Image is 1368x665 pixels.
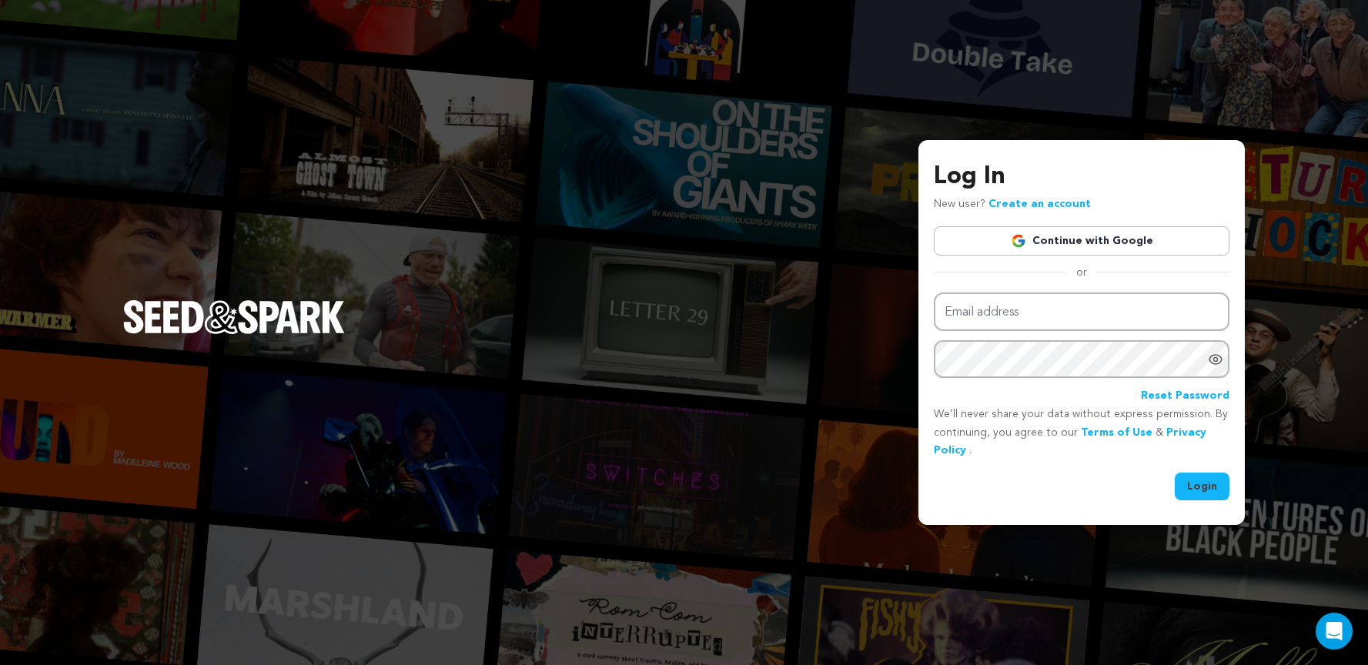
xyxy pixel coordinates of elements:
a: Create an account [988,199,1091,209]
p: New user? [934,195,1091,214]
p: We’ll never share your data without express permission. By continuing, you agree to our & . [934,406,1229,460]
span: or [1067,265,1096,280]
div: Open Intercom Messenger [1316,613,1353,650]
button: Login [1175,473,1229,500]
a: Continue with Google [934,226,1229,256]
a: Reset Password [1141,387,1229,406]
img: Seed&Spark Logo [123,300,345,334]
h3: Log In [934,159,1229,195]
a: Show password as plain text. Warning: this will display your password on the screen. [1208,352,1223,367]
a: Seed&Spark Homepage [123,300,345,365]
input: Email address [934,292,1229,332]
a: Terms of Use [1081,427,1152,438]
img: Google logo [1011,233,1026,249]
